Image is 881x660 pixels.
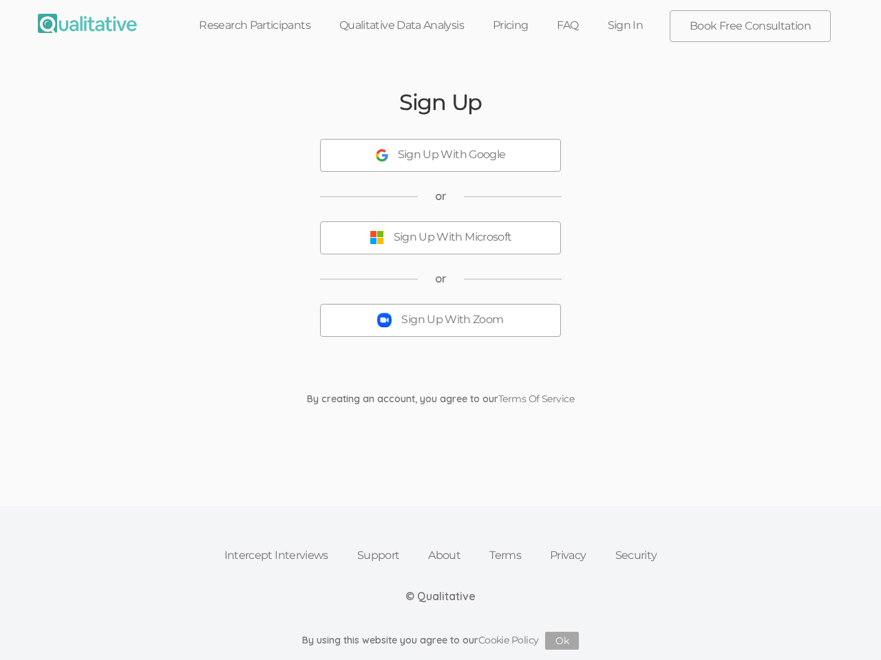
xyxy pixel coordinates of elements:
a: Security [601,540,672,571]
button: Sign Up With Zoom [320,304,561,337]
a: Sign In [593,10,658,41]
img: Sign Up With Google [376,149,388,162]
a: Privacy [535,540,601,571]
img: Sign Up With Microsoft [370,230,384,245]
div: © Qualitative [405,588,476,604]
a: Book Free Consultation [670,11,830,41]
h2: Sign Up [399,90,482,114]
iframe: Chat Widget [812,594,881,660]
a: Pricing [478,10,543,41]
button: Sign Up With Microsoft [320,221,561,254]
button: Sign Up With Google [320,139,561,172]
div: Sign Up With Microsoft [394,230,512,245]
div: By using this website you agree to our [302,632,580,650]
button: Ok [545,632,579,650]
img: Sign Up With Zoom [377,313,392,327]
a: Cookie Policy [478,634,539,646]
a: Terms [475,540,535,571]
a: Support [343,540,414,571]
span: or [435,188,447,204]
div: Sign Up With Google [398,147,506,163]
a: About [414,540,475,571]
a: FAQ [542,10,593,41]
span: or [435,271,447,287]
div: By creating an account, you agree to our [297,392,584,406]
a: Research Participants [184,10,325,41]
img: Qualitative [38,14,137,33]
a: Qualitative Data Analysis [325,10,478,41]
a: Terms Of Service [498,393,574,405]
a: Intercept Interviews [210,540,343,571]
div: Sign Up With Zoom [401,312,503,328]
